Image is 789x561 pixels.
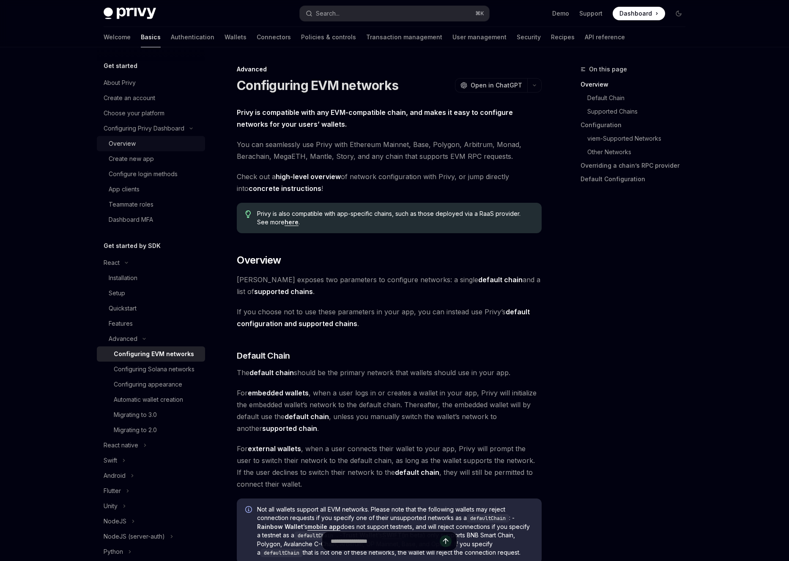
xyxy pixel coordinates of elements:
a: Dashboard MFA [97,212,205,227]
a: here [285,218,299,226]
h1: Configuring EVM networks [237,78,398,93]
a: viem-Supported Networks [581,132,692,145]
button: Android [97,468,205,483]
a: supported chains [254,287,313,296]
div: About Privy [104,78,136,88]
a: Supported Chains [581,105,692,118]
div: React native [104,440,138,450]
a: Configuring appearance [97,377,205,392]
div: Migrating to 2.0 [114,425,157,435]
a: Other Networks [581,145,692,159]
button: Toggle dark mode [672,7,685,20]
div: Configure login methods [109,169,178,179]
a: Configuring EVM networks [97,346,205,362]
a: Migrating to 2.0 [97,422,205,438]
div: NodeJS (server-auth) [104,531,165,542]
strong: Privy is compatible with any EVM-compatible chain, and makes it easy to configure networks for yo... [237,108,513,128]
a: Overview [581,78,692,91]
a: Features [97,316,205,331]
a: Configuration [581,118,692,132]
a: Overriding a chain’s RPC provider [581,159,692,172]
button: Advanced [97,331,205,346]
code: defaultChain [467,514,509,523]
div: Swift [104,455,117,466]
a: Support [579,9,603,18]
div: Android [104,471,126,481]
a: mobile app [307,523,340,531]
div: Configuring Privy Dashboard [104,123,184,133]
button: Unity [97,498,205,514]
div: Choose your platform [104,108,164,118]
span: If you choose not to use these parameters in your app, you can instead use Privy’s . [237,306,542,330]
a: Default Chain [581,91,692,105]
span: For , when a user connects their wallet to your app, Privy will prompt the user to switch their n... [237,443,542,490]
div: Advanced [237,65,542,74]
a: API reference [585,27,625,47]
button: Open in ChatGPT [455,78,527,93]
a: concrete instructions [249,184,321,193]
span: On this page [589,64,627,74]
div: Advanced [109,334,137,344]
div: Search... [316,8,340,19]
img: dark logo [104,8,156,19]
div: Unity [104,501,118,511]
strong: embedded wallets [248,389,309,397]
span: [PERSON_NAME] exposes two parameters to configure networks: a single and a list of . [237,274,542,297]
button: NodeJS [97,514,205,529]
a: Create an account [97,90,205,106]
a: Configure login methods [97,166,205,182]
a: high-level overview [276,172,341,181]
div: NodeJS [104,516,126,526]
a: Basics [141,27,161,47]
div: Python [104,547,123,557]
div: Setup [109,288,125,298]
a: Authentication [171,27,214,47]
a: Connectors [257,27,291,47]
div: Quickstart [109,303,137,313]
div: Features [109,319,133,329]
div: Configuring EVM networks [114,349,194,359]
span: Open in ChatGPT [471,81,522,90]
a: About Privy [97,75,205,90]
div: Installation [109,273,137,283]
a: Wallets [225,27,247,47]
a: default chain [478,275,523,284]
h5: Get started [104,61,137,71]
a: Installation [97,270,205,286]
a: Teammate roles [97,197,205,212]
a: Migrating to 3.0 [97,407,205,422]
span: Default Chain [237,350,290,362]
input: Ask a question... [331,532,440,550]
div: React [104,258,120,268]
a: App clients [97,182,205,197]
div: Flutter [104,486,121,496]
a: Create new app [97,151,205,166]
a: Policies & controls [301,27,356,47]
a: Setup [97,286,205,301]
a: Automatic wallet creation [97,392,205,407]
span: ⌘ K [475,10,484,17]
a: Security [517,27,541,47]
button: Configuring Privy Dashboard [97,121,205,136]
strong: external wallets [248,444,301,453]
button: Search...⌘K [300,6,489,21]
span: Not all wallets support all EVM networks. Please note that the following wallets may reject conne... [257,505,533,557]
strong: default chain [395,468,439,477]
strong: default chain [285,412,329,421]
button: Python [97,544,205,559]
button: React [97,255,205,270]
a: Default Configuration [581,172,692,186]
div: Configuring appearance [114,379,182,389]
div: Dashboard MFA [109,215,153,225]
a: supported chain [262,424,317,433]
div: Automatic wallet creation [114,395,183,405]
svg: Info [245,506,254,515]
a: Dashboard [613,7,665,20]
a: Demo [552,9,569,18]
div: Create new app [109,154,154,164]
div: Migrating to 3.0 [114,410,157,420]
a: Overview [97,136,205,151]
a: User management [452,27,507,47]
